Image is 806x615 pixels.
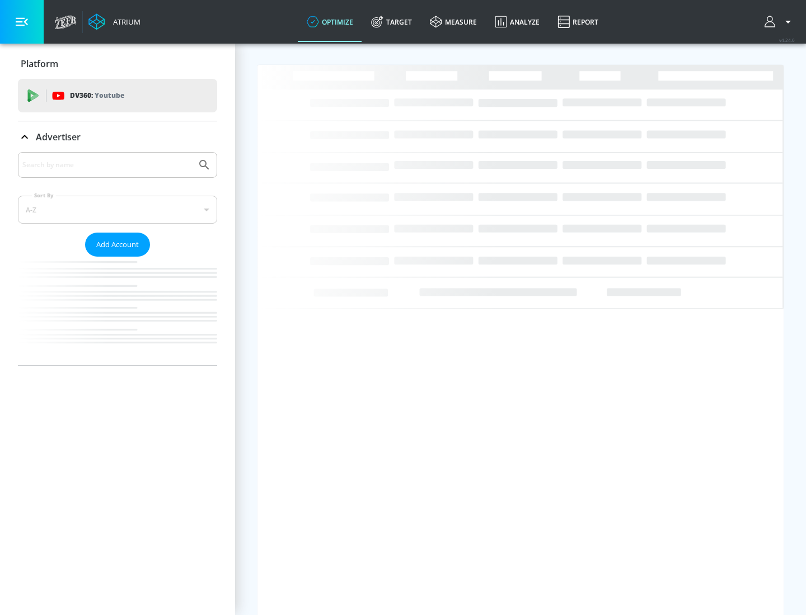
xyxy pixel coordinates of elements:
[779,37,795,43] span: v 4.24.0
[36,131,81,143] p: Advertiser
[18,152,217,365] div: Advertiser
[298,2,362,42] a: optimize
[18,79,217,112] div: DV360: Youtube
[18,121,217,153] div: Advertiser
[486,2,549,42] a: Analyze
[21,58,58,70] p: Platform
[22,158,192,172] input: Search by name
[549,2,607,42] a: Report
[32,192,56,199] label: Sort By
[18,257,217,365] nav: list of Advertiser
[95,89,124,101] p: Youtube
[18,196,217,224] div: A-Z
[85,233,150,257] button: Add Account
[70,89,124,102] p: DV360:
[96,238,139,251] span: Add Account
[421,2,486,42] a: measure
[362,2,421,42] a: Target
[88,13,140,30] a: Atrium
[109,17,140,27] div: Atrium
[18,48,217,79] div: Platform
